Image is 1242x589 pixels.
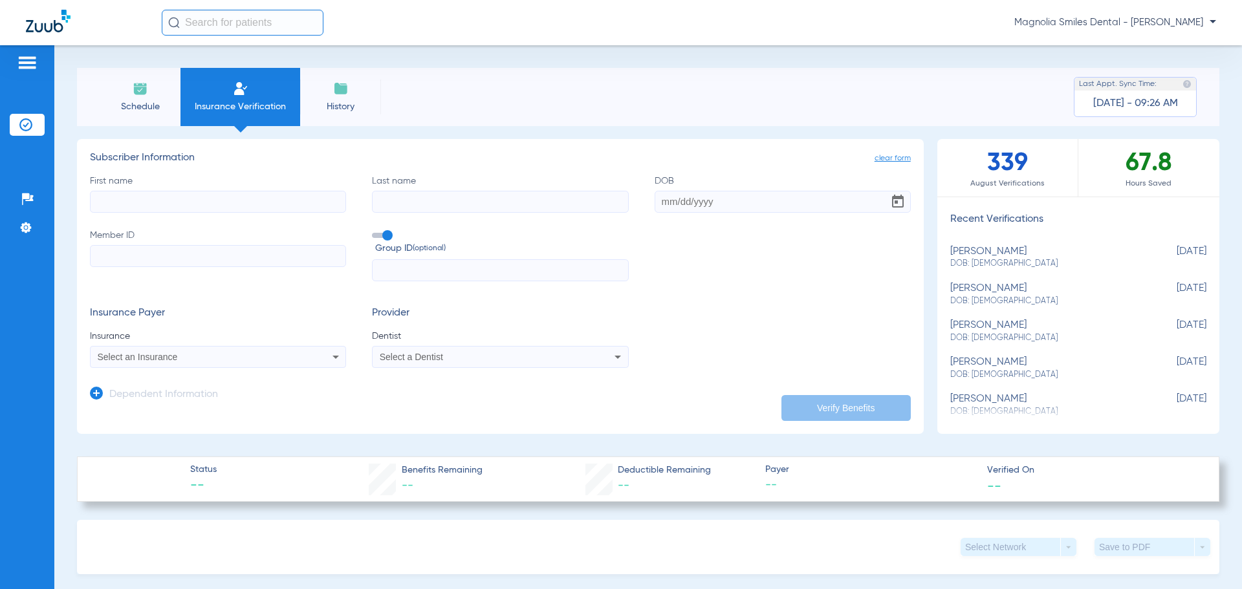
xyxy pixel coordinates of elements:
span: Magnolia Smiles Dental - [PERSON_NAME] [1014,16,1216,29]
span: -- [618,480,629,491]
div: 339 [937,139,1078,197]
span: Last Appt. Sync Time: [1079,78,1157,91]
h3: Insurance Payer [90,307,346,320]
span: DOB: [DEMOGRAPHIC_DATA] [950,332,1142,344]
span: -- [987,478,1001,492]
span: Insurance [90,330,346,343]
span: Select an Insurance [98,352,178,362]
img: Search Icon [168,17,180,28]
iframe: Chat Widget [1177,527,1242,589]
input: First name [90,191,346,213]
input: Search for patients [162,10,323,36]
div: 67.8 [1078,139,1219,197]
label: Last name [372,175,628,213]
input: DOBOpen calendar [655,191,911,213]
h3: Dependent Information [109,389,218,402]
span: Dentist [372,330,628,343]
div: [PERSON_NAME] [950,283,1142,306]
span: Group ID [375,242,628,255]
span: DOB: [DEMOGRAPHIC_DATA] [950,295,1142,307]
span: Hours Saved [1078,177,1219,190]
span: [DATE] [1142,356,1206,380]
span: clear form [875,152,911,165]
span: History [310,100,371,113]
div: [PERSON_NAME] [950,319,1142,343]
span: [DATE] - 09:26 AM [1093,97,1178,110]
img: last sync help info [1182,80,1192,89]
span: [DATE] [1142,283,1206,306]
h3: Subscriber Information [90,152,911,165]
span: August Verifications [937,177,1078,190]
div: [PERSON_NAME] [950,246,1142,270]
button: Open calendar [885,189,911,215]
div: [PERSON_NAME] [950,356,1142,380]
h3: Recent Verifications [937,213,1219,226]
button: Verify Benefits [781,395,911,421]
span: [DATE] [1142,393,1206,417]
span: Insurance Verification [190,100,290,113]
label: Member ID [90,229,346,282]
img: Zuub Logo [26,10,71,32]
span: -- [765,477,976,493]
span: Payer [765,463,976,477]
span: [DATE] [1142,319,1206,343]
span: -- [190,477,217,495]
span: Benefits Remaining [402,464,483,477]
span: DOB: [DEMOGRAPHIC_DATA] [950,369,1142,381]
img: History [333,81,349,96]
span: DOB: [DEMOGRAPHIC_DATA] [950,258,1142,270]
span: Deductible Remaining [618,464,711,477]
span: Verified On [987,464,1198,477]
div: [PERSON_NAME] [950,393,1142,417]
span: Schedule [109,100,171,113]
span: -- [402,480,413,491]
label: DOB [655,175,911,213]
img: hamburger-icon [17,55,38,70]
img: Manual Insurance Verification [233,81,248,96]
input: Last name [372,191,628,213]
input: Member ID [90,245,346,267]
small: (optional) [413,242,446,255]
span: Select a Dentist [380,352,443,362]
h3: Provider [372,307,628,320]
span: Status [190,463,217,477]
img: Schedule [133,81,148,96]
label: First name [90,175,346,213]
span: [DATE] [1142,246,1206,270]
